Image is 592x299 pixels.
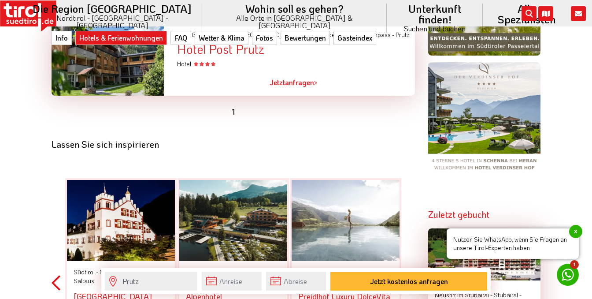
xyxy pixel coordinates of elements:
[557,264,579,286] a: 1 Nutzen Sie WhatsApp, wenn Sie Fragen an unsere Tirol-Experten habenx
[232,106,235,117] a: 1
[270,72,318,93] a: Jetztanfragen>
[330,272,487,291] button: Jetzt kostenlos anfragen
[571,6,586,21] i: Kontakt
[74,277,94,285] span: Saltaus
[33,14,192,29] small: Nordtirol - [GEOGRAPHIC_DATA] - [GEOGRAPHIC_DATA]
[215,268,243,276] span: Kitzbühel -
[397,25,472,32] small: Suchen und buchen
[298,268,323,276] span: Südtirol -
[447,228,579,259] span: Nutzen Sie WhatsApp, wenn Sie Fragen an unsere Tirol-Experten haben
[74,268,98,276] span: Südtirol -
[570,260,579,269] span: 1
[266,272,326,291] input: Abreise
[202,272,262,291] input: Anreise
[100,268,163,276] span: Meran und Umgebung -
[177,42,415,56] div: Hotel Post Prutz
[177,60,215,68] span: Hotel
[569,225,582,238] span: x
[324,268,387,276] span: Meran und Umgebung -
[186,268,213,276] span: Nordtirol -
[538,6,553,21] i: Karte öffnen
[52,139,415,149] div: Lassen Sie sich inspirieren
[494,291,522,299] span: Stubaital -
[428,209,489,220] strong: Zuletzt gebucht
[428,62,540,175] img: verdinserhof.png
[314,78,318,87] span: >
[270,78,285,87] span: Jetzt
[105,272,197,291] input: Wo soll's hingehen?
[213,14,376,29] small: Alle Orte in [GEOGRAPHIC_DATA] & [GEOGRAPHIC_DATA]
